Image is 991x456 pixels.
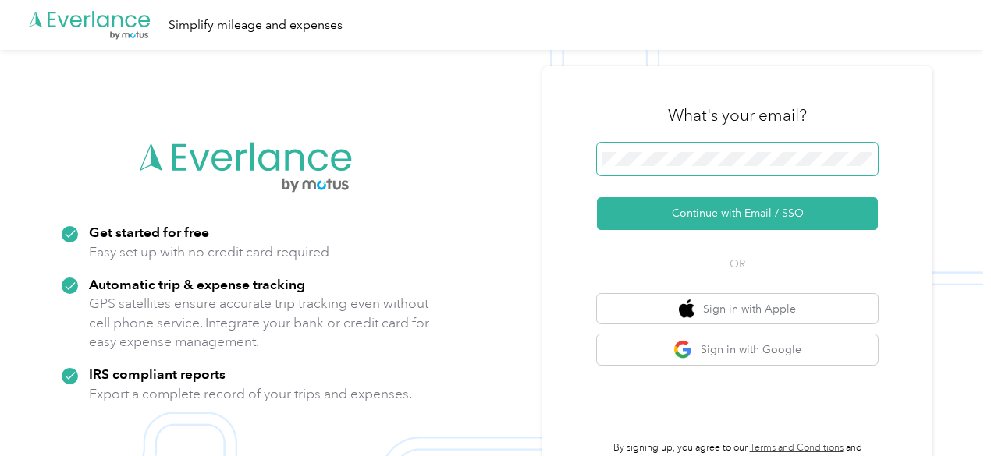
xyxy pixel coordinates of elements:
[597,197,878,230] button: Continue with Email / SSO
[89,276,305,292] strong: Automatic trip & expense tracking
[710,256,765,272] span: OR
[89,224,209,240] strong: Get started for free
[668,104,807,126] h3: What's your email?
[89,384,412,404] p: Export a complete record of your trips and expenses.
[750,442,844,454] a: Terms and Conditions
[169,16,343,35] div: Simplify mileage and expenses
[597,334,878,365] button: google logoSign in with Google
[89,242,329,262] p: Easy set up with no credit card required
[597,294,878,324] button: apple logoSign in with Apple
[89,366,226,382] strong: IRS compliant reports
[673,340,693,359] img: google logo
[89,294,430,352] p: GPS satellites ensure accurate trip tracking even without cell phone service. Integrate your bank...
[679,299,694,319] img: apple logo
